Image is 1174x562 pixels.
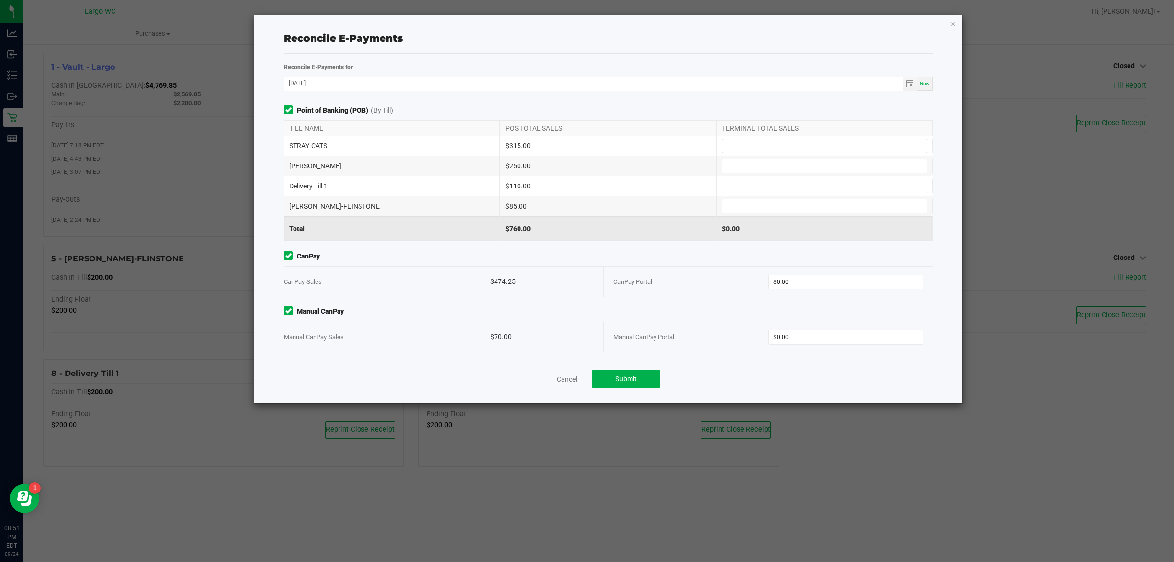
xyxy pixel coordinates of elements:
strong: Manual CanPay [297,306,344,317]
strong: CanPay [297,251,320,261]
span: Submit [615,375,637,383]
iframe: Resource center [10,484,39,513]
div: [PERSON_NAME] [284,156,500,176]
iframe: Resource center unread badge [29,482,41,494]
span: Toggle calendar [903,77,917,91]
div: TILL NAME [284,121,500,136]
div: [PERSON_NAME]-FLINSTONE [284,196,500,216]
div: $315.00 [500,136,716,156]
div: Total [284,216,500,241]
div: $474.25 [490,267,593,297]
div: TERMINAL TOTAL SALES [717,121,933,136]
form-toggle: Include in reconciliation [284,306,297,317]
div: STRAY-CATS [284,136,500,156]
span: (By Till) [371,105,393,116]
div: $760.00 [500,216,716,241]
div: Delivery Till 1 [284,176,500,196]
div: $85.00 [500,196,716,216]
strong: Point of Banking (POB) [297,105,368,116]
input: Date [284,77,903,89]
div: $110.00 [500,176,716,196]
span: CanPay Portal [613,278,652,285]
div: $0.00 [717,216,933,241]
a: Cancel [557,375,577,384]
strong: Reconcile E-Payments for [284,64,353,70]
span: Now [920,81,930,86]
div: Reconcile E-Payments [284,31,933,46]
button: Submit [592,370,660,388]
div: POS TOTAL SALES [500,121,716,136]
form-toggle: Include in reconciliation [284,251,297,261]
span: CanPay Sales [284,278,322,285]
span: Manual CanPay Sales [284,333,344,341]
div: $250.00 [500,156,716,176]
span: Manual CanPay Portal [613,333,674,341]
form-toggle: Include in reconciliation [284,105,297,116]
div: $70.00 [490,322,593,352]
